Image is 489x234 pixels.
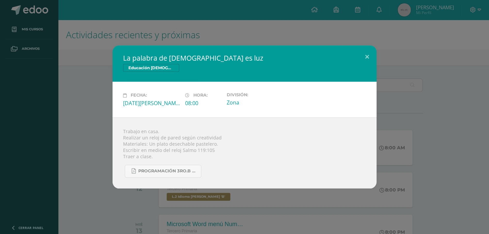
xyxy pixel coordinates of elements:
[123,64,179,72] span: Educación [DEMOGRAPHIC_DATA]
[193,93,208,98] span: Hora:
[125,165,201,178] a: Programación 3ro.B 4ta. Unidad 2025.pdf
[226,92,283,97] label: División:
[226,99,283,106] div: Zona
[185,100,221,107] div: 08:00
[358,45,376,68] button: Close (Esc)
[138,168,198,174] span: Programación 3ro.B 4ta. Unidad 2025.pdf
[131,93,147,98] span: Fecha:
[113,117,376,189] div: Trabajo en casa. Realizar un reloj de pared según creatividad Materiales: Un plato desechable pas...
[123,100,180,107] div: [DATE][PERSON_NAME]
[123,53,366,63] h2: La palabra de [DEMOGRAPHIC_DATA] es luz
